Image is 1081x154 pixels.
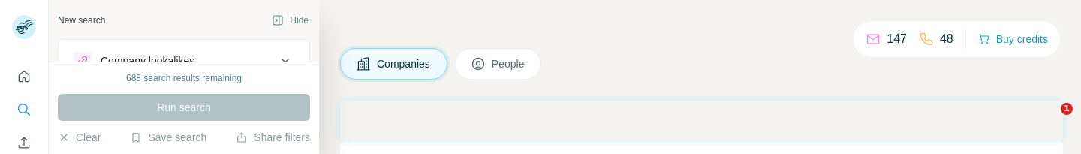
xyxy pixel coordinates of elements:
[236,130,310,145] button: Share filters
[377,56,432,71] span: Companies
[101,53,194,68] div: Company lookalikes
[59,43,309,79] button: Company lookalikes
[978,29,1048,50] button: Buy credits
[12,63,36,90] button: Quick start
[340,18,1063,39] h4: Search
[340,101,1063,140] iframe: Banner
[12,96,36,123] button: Search
[261,9,319,32] button: Hide
[492,56,526,71] span: People
[1030,103,1066,139] iframe: Intercom live chat
[1061,103,1073,115] span: 1
[126,71,242,85] div: 688 search results remaining
[940,30,953,48] p: 48
[58,14,105,27] div: New search
[887,30,907,48] p: 147
[58,130,101,145] button: Clear
[130,130,206,145] button: Save search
